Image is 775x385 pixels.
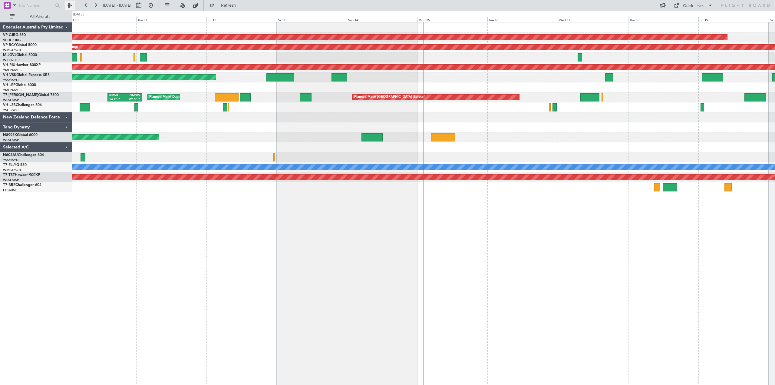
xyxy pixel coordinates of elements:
span: VH-LEP [3,83,15,87]
div: Quick Links [683,3,704,9]
a: WSSL/XSP [3,178,19,182]
span: T7-BRE [3,183,15,187]
span: VP-BCY [3,43,16,47]
span: Refresh [216,3,241,8]
span: VH-VSK [3,73,16,77]
a: VH-LEPGlobal 6000 [3,83,36,87]
span: [DATE] - [DATE] [103,3,131,8]
div: Thu 18 [628,17,698,22]
div: 14:20 Z [109,98,125,102]
a: M-JGVJGlobal 5000 [3,53,37,57]
a: YMEN/MEB [3,88,21,92]
a: N604AUChallenger 604 [3,153,44,157]
a: LTBA/ISL [3,188,17,192]
div: OMDW [125,94,140,98]
button: Refresh [207,1,243,10]
a: VP-BCYGlobal 5000 [3,43,37,47]
a: WSSL/XSP [3,138,19,142]
div: Thu 11 [136,17,206,22]
a: T7-ELLYG-550 [3,163,27,167]
div: Sun 14 [347,17,417,22]
a: VH-VSKGlobal Express XRS [3,73,50,77]
span: N604AU [3,153,18,157]
a: VP-CJRG-650 [3,33,26,37]
button: All Aircraft [7,12,66,22]
div: Wed 17 [558,17,628,22]
span: All Aircraft [16,15,64,19]
span: VH-L2B [3,103,16,107]
a: VHHH/HKG [3,38,21,42]
div: Tue 16 [487,17,558,22]
div: Planned Maint Dubai (Al Maktoum Intl) [149,93,209,102]
span: T7-[PERSON_NAME] [3,93,38,97]
a: VH-RIUHawker 800XP [3,63,41,67]
a: T7-TSTHawker 900XP [3,173,40,177]
a: YSHL/WOL [3,108,20,112]
span: T7-ELLY [3,163,16,167]
a: WSSL/XSP [3,98,19,102]
a: YSSY/SYD [3,158,18,162]
a: WMSA/SZB [3,168,21,172]
div: Planned Maint [GEOGRAPHIC_DATA] (Seletar) [354,93,425,102]
div: Wed 10 [66,17,136,22]
div: Fri 12 [206,17,277,22]
div: 02:05 Z [125,98,140,102]
button: Quick Links [671,1,716,10]
input: Trip Number [18,1,53,10]
a: N8998KGlobal 6000 [3,133,38,137]
div: Sat 13 [277,17,347,22]
a: WIHH/HLP [3,58,20,62]
div: KEWR [109,94,125,98]
a: VH-L2BChallenger 604 [3,103,42,107]
span: VH-RIU [3,63,15,67]
a: YMEN/MEB [3,68,21,72]
div: Mon 15 [417,17,487,22]
a: T7-[PERSON_NAME]Global 7500 [3,93,59,97]
div: Fri 19 [698,17,769,22]
span: T7-TST [3,173,15,177]
span: VP-CJR [3,33,15,37]
a: YSSY/SYD [3,78,18,82]
a: WMSA/SZB [3,48,21,52]
a: T7-BREChallenger 604 [3,183,41,187]
span: N8998K [3,133,17,137]
span: M-JGVJ [3,53,16,57]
